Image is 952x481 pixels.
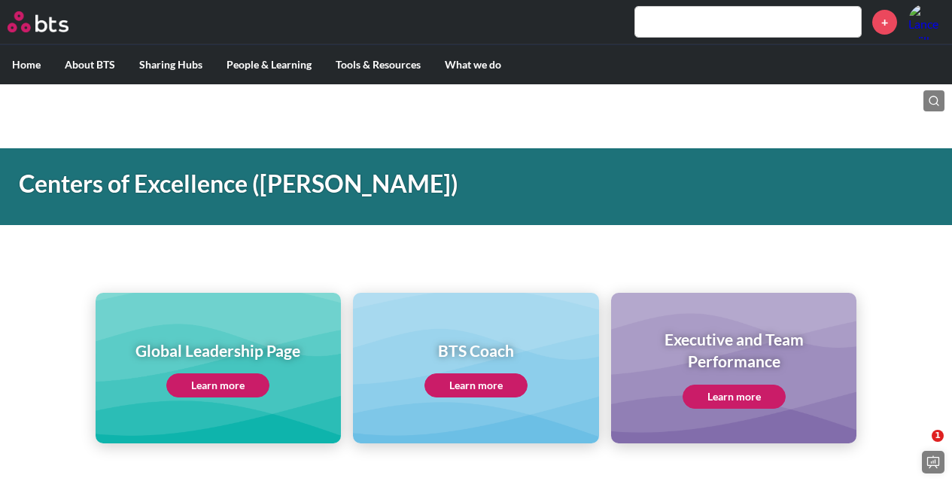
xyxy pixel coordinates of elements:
[19,167,658,201] h1: Centers of Excellence ([PERSON_NAME])
[127,45,214,84] label: Sharing Hubs
[214,45,324,84] label: People & Learning
[683,385,786,409] a: Learn more
[135,339,300,361] h1: Global Leadership Page
[932,430,944,442] span: 1
[8,11,68,32] img: BTS Logo
[166,373,269,397] a: Learn more
[424,373,528,397] a: Learn more
[908,4,944,40] a: Profile
[324,45,433,84] label: Tools & Resources
[53,45,127,84] label: About BTS
[872,10,897,35] a: +
[901,430,937,466] iframe: Intercom live chat
[908,4,944,40] img: Lance Wilke
[622,328,847,373] h1: Executive and Team Performance
[424,339,528,361] h1: BTS Coach
[8,11,96,32] a: Go home
[433,45,513,84] label: What we do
